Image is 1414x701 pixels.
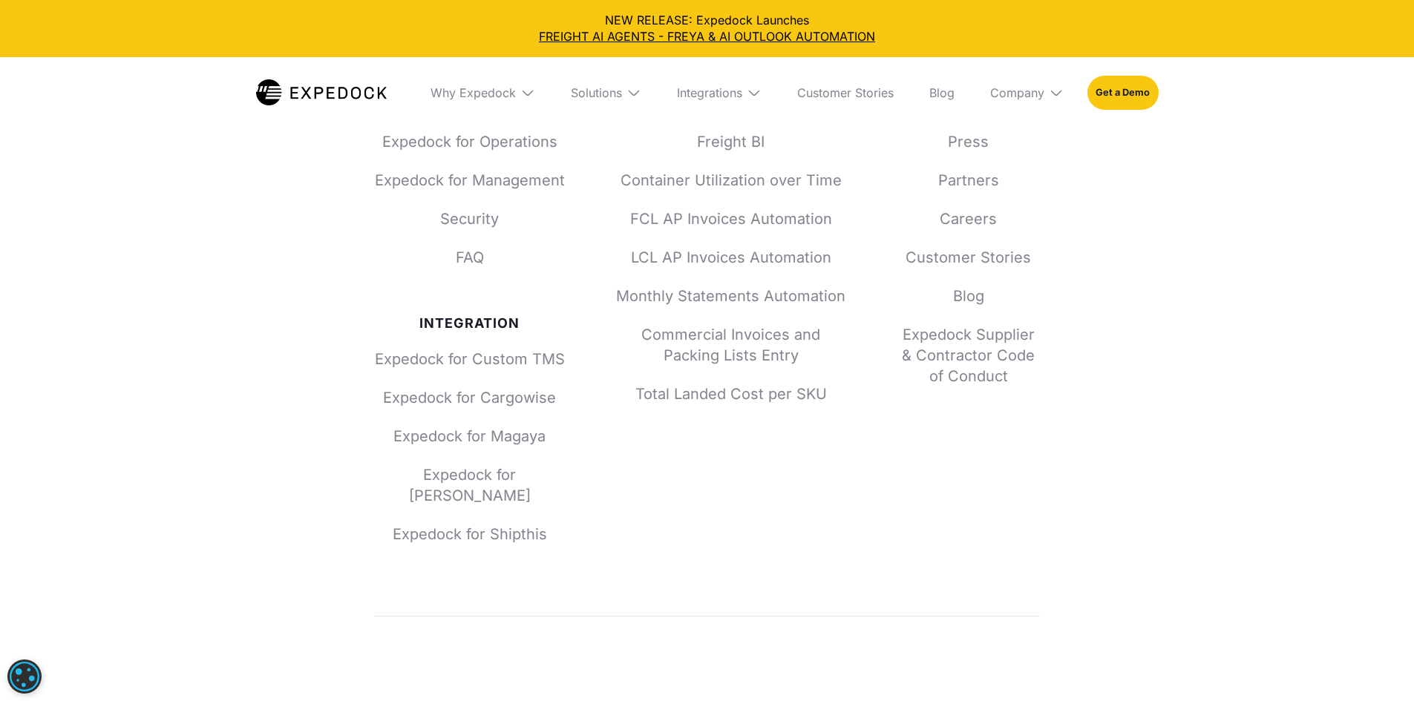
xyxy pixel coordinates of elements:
[375,387,565,408] a: Expedock for Cargowise
[1087,76,1158,110] a: Get a Demo
[612,384,850,404] a: Total Landed Cost per SKU
[897,324,1040,386] a: Expedock Supplier & Contractor Code of Conduct
[612,208,850,229] a: FCL AP Invoices Automation
[612,247,850,268] a: LCL AP Invoices Automation
[375,464,565,506] a: Expedock for [PERSON_NAME]
[559,57,653,128] div: Solutions
[897,170,1040,191] a: Partners
[375,524,565,544] a: Expedock for Shipthis
[897,131,1040,152] a: Press
[612,286,850,306] a: Monthly Statements Automation
[571,85,622,100] div: Solutions
[612,170,850,191] a: Container Utilization over Time
[917,57,966,128] a: Blog
[375,426,565,447] a: Expedock for Magaya
[612,324,850,366] a: Commercial Invoices and Packing Lists Entry
[375,315,565,332] div: Integration
[785,57,906,128] a: Customer Stories
[375,170,565,191] a: Expedock for Management
[990,85,1044,100] div: Company
[612,131,850,152] a: Freight BI
[897,286,1040,306] a: Blog
[1167,541,1414,701] iframe: Chat Widget
[897,247,1040,268] a: Customer Stories
[677,85,742,100] div: Integrations
[431,85,516,100] div: Why Expedock
[375,247,565,268] a: FAQ
[978,57,1076,128] div: Company
[375,208,565,229] a: Security
[665,57,773,128] div: Integrations
[419,57,547,128] div: Why Expedock
[375,349,565,369] a: Expedock for Custom TMS
[12,28,1402,45] a: FREIGHT AI AGENTS - FREYA & AI OUTLOOK AUTOMATION
[375,131,565,152] a: Expedock for Operations
[897,208,1040,229] a: Careers
[12,12,1402,45] div: NEW RELEASE: Expedock Launches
